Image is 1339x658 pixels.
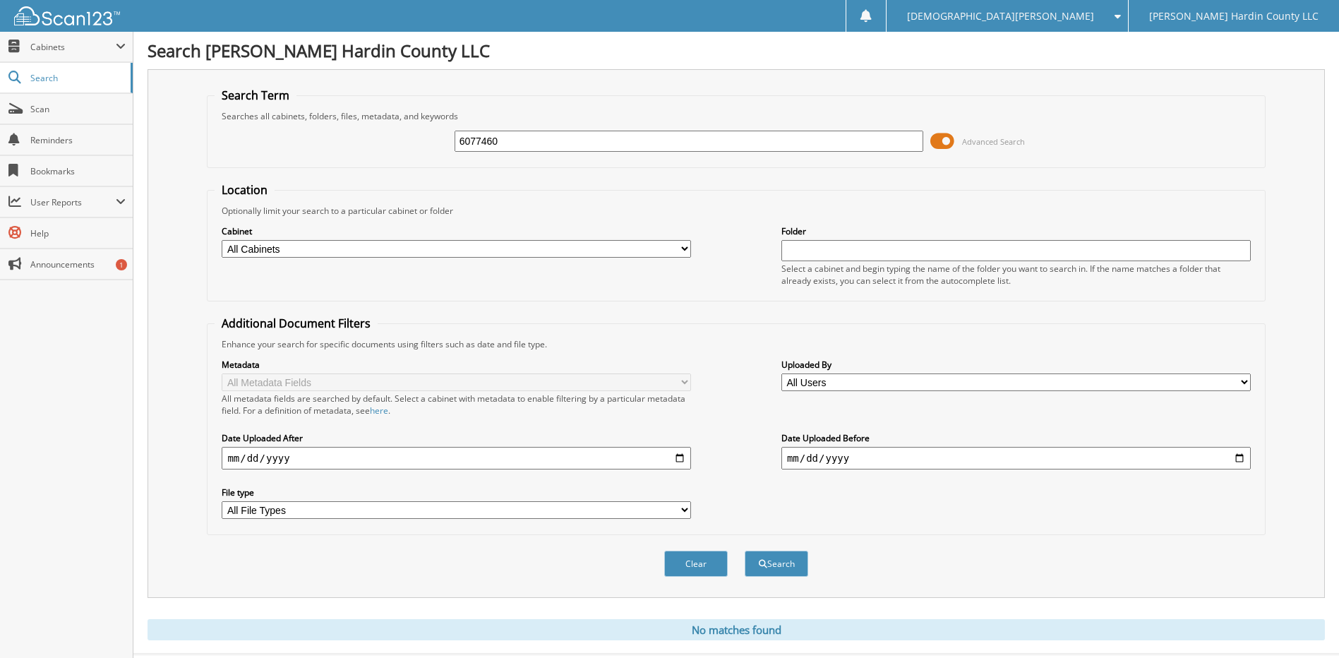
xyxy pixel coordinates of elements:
span: Reminders [30,134,126,146]
label: Cabinet [222,225,691,237]
div: Select a cabinet and begin typing the name of the folder you want to search in. If the name match... [781,263,1251,287]
span: Scan [30,103,126,115]
span: User Reports [30,196,116,208]
img: scan123-logo-white.svg [14,6,120,25]
a: here [370,405,388,417]
legend: Additional Document Filters [215,316,378,331]
span: Bookmarks [30,165,126,177]
span: [DEMOGRAPHIC_DATA][PERSON_NAME] [907,12,1094,20]
span: Advanced Search [962,136,1025,147]
div: Searches all cabinets, folders, files, metadata, and keywords [215,110,1257,122]
div: Optionally limit your search to a particular cabinet or folder [215,205,1257,217]
label: Uploaded By [781,359,1251,371]
div: All metadata fields are searched by default. Select a cabinet with metadata to enable filtering b... [222,393,691,417]
span: Search [30,72,124,84]
input: end [781,447,1251,469]
legend: Location [215,182,275,198]
div: Enhance your search for specific documents using filters such as date and file type. [215,338,1257,350]
button: Clear [664,551,728,577]
label: Date Uploaded After [222,432,691,444]
label: Metadata [222,359,691,371]
span: Help [30,227,126,239]
div: 1 [116,259,127,270]
h1: Search [PERSON_NAME] Hardin County LLC [148,39,1325,62]
label: Date Uploaded Before [781,432,1251,444]
span: Announcements [30,258,126,270]
input: start [222,447,691,469]
label: File type [222,486,691,498]
span: [PERSON_NAME] Hardin County LLC [1149,12,1319,20]
span: Cabinets [30,41,116,53]
div: No matches found [148,619,1325,640]
legend: Search Term [215,88,296,103]
label: Folder [781,225,1251,237]
button: Search [745,551,808,577]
